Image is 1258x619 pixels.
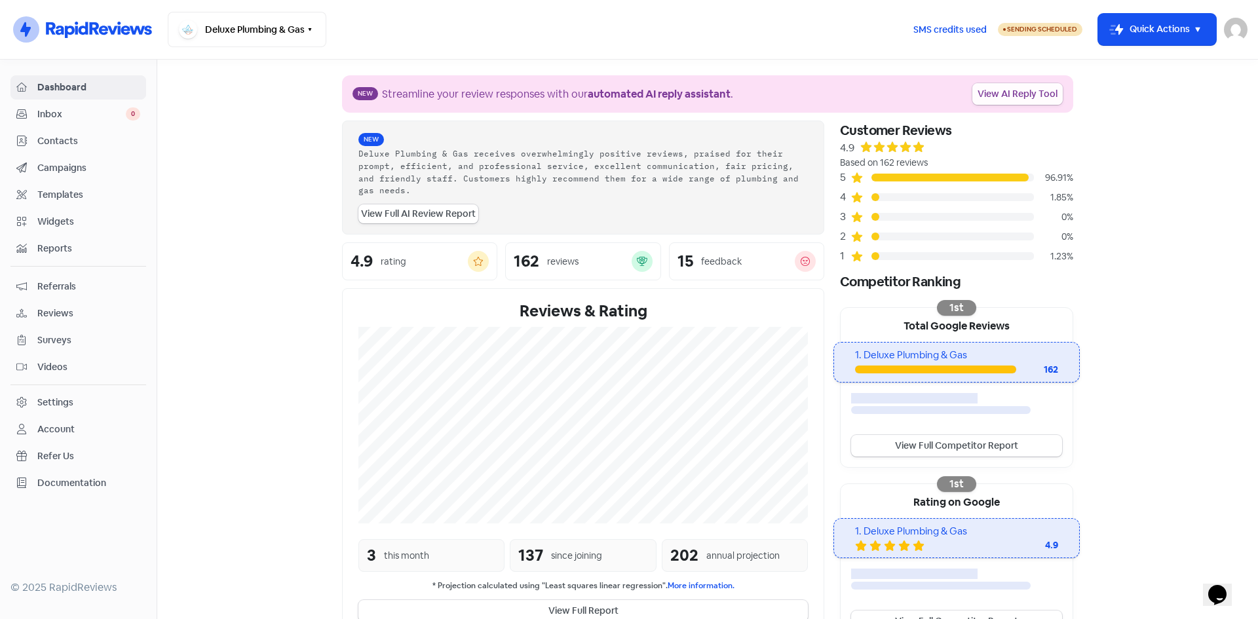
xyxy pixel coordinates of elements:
[547,255,579,269] div: reviews
[37,449,140,463] span: Refer Us
[840,156,1073,170] div: Based on 162 reviews
[855,524,1058,539] div: 1. Deluxe Plumbing & Gas
[840,140,854,156] div: 4.9
[10,183,146,207] a: Templates
[351,253,373,269] div: 4.9
[840,229,850,244] div: 2
[1034,250,1073,263] div: 1.23%
[840,272,1073,291] div: Competitor Ranking
[588,87,731,101] b: automated AI reply assistant
[1098,14,1216,45] button: Quick Actions
[1034,230,1073,244] div: 0%
[937,300,976,316] div: 1st
[10,355,146,379] a: Videos
[358,580,808,592] small: * Projection calculated using "Least squares linear regression".
[37,476,140,490] span: Documentation
[384,549,429,563] div: this month
[840,170,850,185] div: 5
[677,253,693,269] div: 15
[998,22,1082,37] a: Sending Scheduled
[1034,171,1073,185] div: 96.91%
[126,107,140,121] span: 0
[353,87,378,100] span: New
[668,580,734,591] a: More information.
[706,549,780,563] div: annual projection
[10,236,146,261] a: Reports
[37,81,140,94] span: Dashboard
[37,396,73,409] div: Settings
[37,360,140,374] span: Videos
[1006,538,1058,552] div: 4.9
[514,253,539,269] div: 162
[701,255,742,269] div: feedback
[358,147,808,197] div: Deluxe Plumbing & Gas receives overwhelmingly positive reviews, praised for their prompt, efficie...
[518,544,543,567] div: 137
[902,22,998,35] a: SMS credits used
[381,255,406,269] div: rating
[972,83,1063,105] a: View AI Reply Tool
[1034,191,1073,204] div: 1.85%
[669,242,824,280] a: 15feedback
[841,308,1073,342] div: Total Google Reviews
[10,444,146,468] a: Refer Us
[840,189,850,205] div: 4
[1203,567,1245,606] iframe: chat widget
[342,242,497,280] a: 4.9rating
[551,549,602,563] div: since joining
[841,484,1073,518] div: Rating on Google
[382,86,733,102] div: Streamline your review responses with our .
[1016,363,1058,377] div: 162
[37,242,140,255] span: Reports
[37,307,140,320] span: Reviews
[10,75,146,100] a: Dashboard
[10,301,146,326] a: Reviews
[37,333,140,347] span: Surveys
[10,274,146,299] a: Referrals
[37,134,140,148] span: Contacts
[851,435,1062,457] a: View Full Competitor Report
[37,215,140,229] span: Widgets
[10,580,146,595] div: © 2025 RapidReviews
[10,102,146,126] a: Inbox 0
[10,471,146,495] a: Documentation
[10,129,146,153] a: Contacts
[670,544,698,567] div: 202
[37,107,126,121] span: Inbox
[37,161,140,175] span: Campaigns
[840,248,850,264] div: 1
[358,299,808,323] div: Reviews & Rating
[913,23,987,37] span: SMS credits used
[358,204,478,223] a: View Full AI Review Report
[37,422,75,436] div: Account
[840,121,1073,140] div: Customer Reviews
[10,210,146,234] a: Widgets
[1007,25,1077,33] span: Sending Scheduled
[10,156,146,180] a: Campaigns
[37,188,140,202] span: Templates
[37,280,140,293] span: Referrals
[840,209,850,225] div: 3
[10,328,146,352] a: Surveys
[10,417,146,441] a: Account
[367,544,376,567] div: 3
[937,476,976,492] div: 1st
[505,242,660,280] a: 162reviews
[168,12,326,47] button: Deluxe Plumbing & Gas
[10,390,146,415] a: Settings
[358,133,384,146] span: New
[1224,18,1248,41] img: User
[1034,210,1073,224] div: 0%
[855,348,1058,363] div: 1. Deluxe Plumbing & Gas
